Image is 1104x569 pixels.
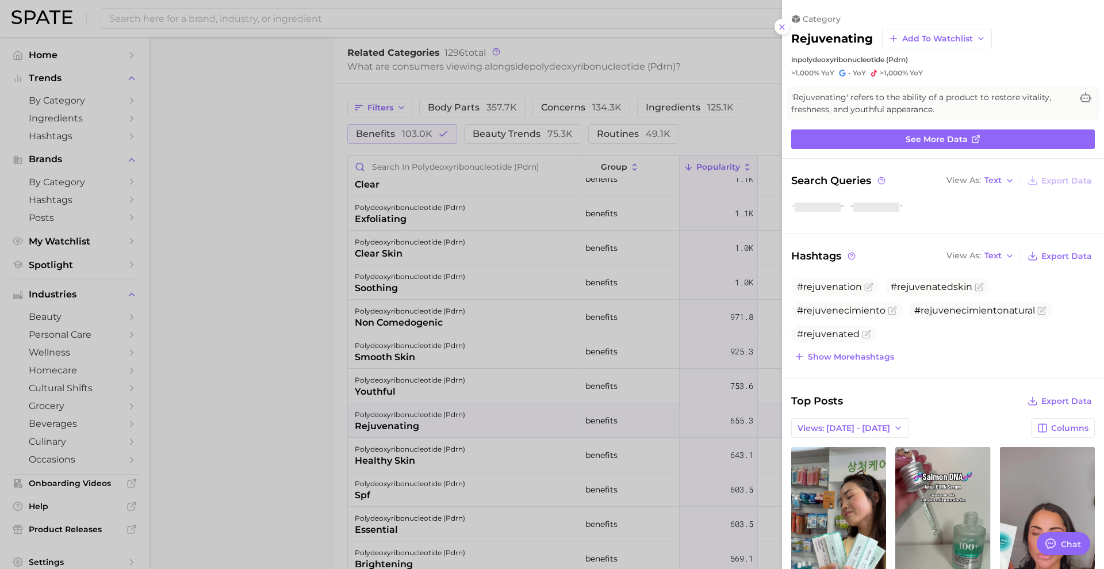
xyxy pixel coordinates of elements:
[798,55,908,64] span: polydeoxyribonucleotide (pdrn)
[906,135,968,144] span: See more data
[821,68,834,78] span: YoY
[1025,248,1095,264] button: Export Data
[853,68,866,78] span: YoY
[808,352,894,362] span: Show more hashtags
[848,68,851,77] span: -
[944,249,1017,264] button: View AsText
[1051,423,1088,433] span: Columns
[975,282,984,292] button: Flag as miscategorized or irrelevant
[791,32,873,45] h2: rejuvenating
[797,329,860,339] span: #rejuvenated
[791,418,909,438] button: Views: [DATE] - [DATE]
[944,173,1017,188] button: View AsText
[791,248,857,264] span: Hashtags
[791,91,1072,116] span: 'Rejuvenating' refers to the ability of a product to restore vitality, freshness, and youthful ap...
[1025,393,1095,409] button: Export Data
[797,305,885,316] span: #rejuvenecimiento
[946,253,981,259] span: View As
[880,68,908,77] span: >1,000%
[803,14,841,24] span: category
[914,305,1035,316] span: #rejuvenecimientonatural
[1037,306,1046,315] button: Flag as miscategorized or irrelevant
[791,129,1095,149] a: See more data
[791,393,843,409] span: Top Posts
[1025,173,1095,189] button: Export Data
[791,55,1095,64] div: in
[1041,176,1092,186] span: Export Data
[888,306,897,315] button: Flag as miscategorized or irrelevant
[882,29,992,48] button: Add to Watchlist
[864,282,873,292] button: Flag as miscategorized or irrelevant
[902,34,973,44] span: Add to Watchlist
[984,177,1002,184] span: Text
[1031,418,1095,438] button: Columns
[1041,396,1092,406] span: Export Data
[862,330,871,339] button: Flag as miscategorized or irrelevant
[984,253,1002,259] span: Text
[791,68,819,77] span: >1,000%
[791,173,887,189] span: Search Queries
[797,281,862,292] span: #rejuvenation
[910,68,923,78] span: YoY
[798,423,890,433] span: Views: [DATE] - [DATE]
[791,349,897,365] button: Show morehashtags
[946,177,981,184] span: View As
[1041,251,1092,261] span: Export Data
[891,281,972,292] span: #rejuvenatedskin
